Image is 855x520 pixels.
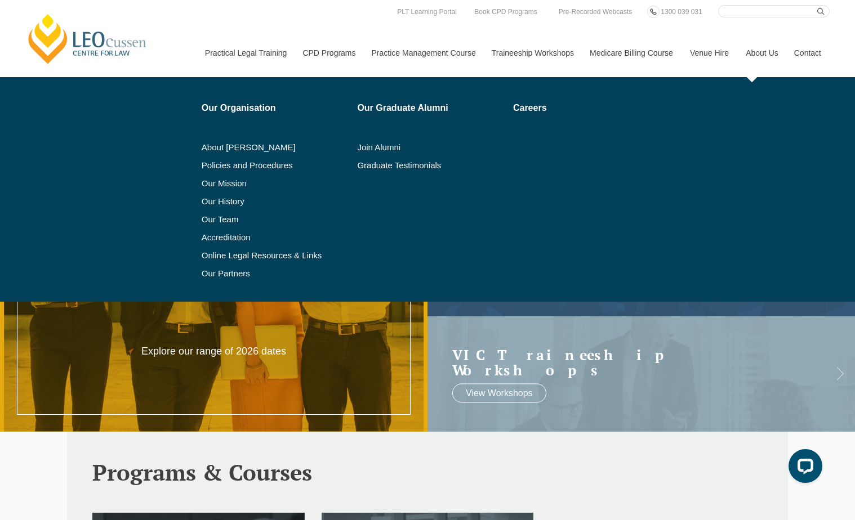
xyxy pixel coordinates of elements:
a: CPD Programs [294,29,363,77]
a: Medicare Billing Course [581,29,682,77]
a: Our History [202,197,350,206]
a: Join Alumni [357,143,505,152]
a: Contact [786,29,830,77]
a: Graduate Testimonials [357,161,505,170]
a: Traineeship Workshops [483,29,581,77]
a: Book CPD Programs [471,6,540,18]
a: Pre-Recorded Webcasts [556,6,635,18]
a: View Workshops [452,383,546,402]
a: 1300 039 031 [658,6,705,18]
a: About [PERSON_NAME] [202,143,350,152]
a: Venue Hire [682,29,737,77]
a: About Us [737,29,786,77]
p: Explore our range of 2026 dates [128,345,300,358]
a: Careers [513,104,641,113]
span: 1300 039 031 [661,8,702,16]
a: Policies and Procedures [202,161,350,170]
a: Our Graduate Alumni [357,104,505,113]
h2: Programs & Courses [92,460,763,485]
a: VIC Traineeship Workshops [452,347,808,378]
a: [PERSON_NAME] Centre for Law [25,12,150,65]
a: Our Organisation [202,104,350,113]
a: Our Team [202,215,350,224]
a: Accreditation [202,233,350,242]
a: Online Legal Resources & Links [202,251,350,260]
a: Our Partners [202,269,350,278]
a: Practical Legal Training [197,29,295,77]
a: Practice Management Course [363,29,483,77]
a: PLT Learning Portal [394,6,460,18]
iframe: LiveChat chat widget [780,445,827,492]
a: Our Mission [202,179,322,188]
